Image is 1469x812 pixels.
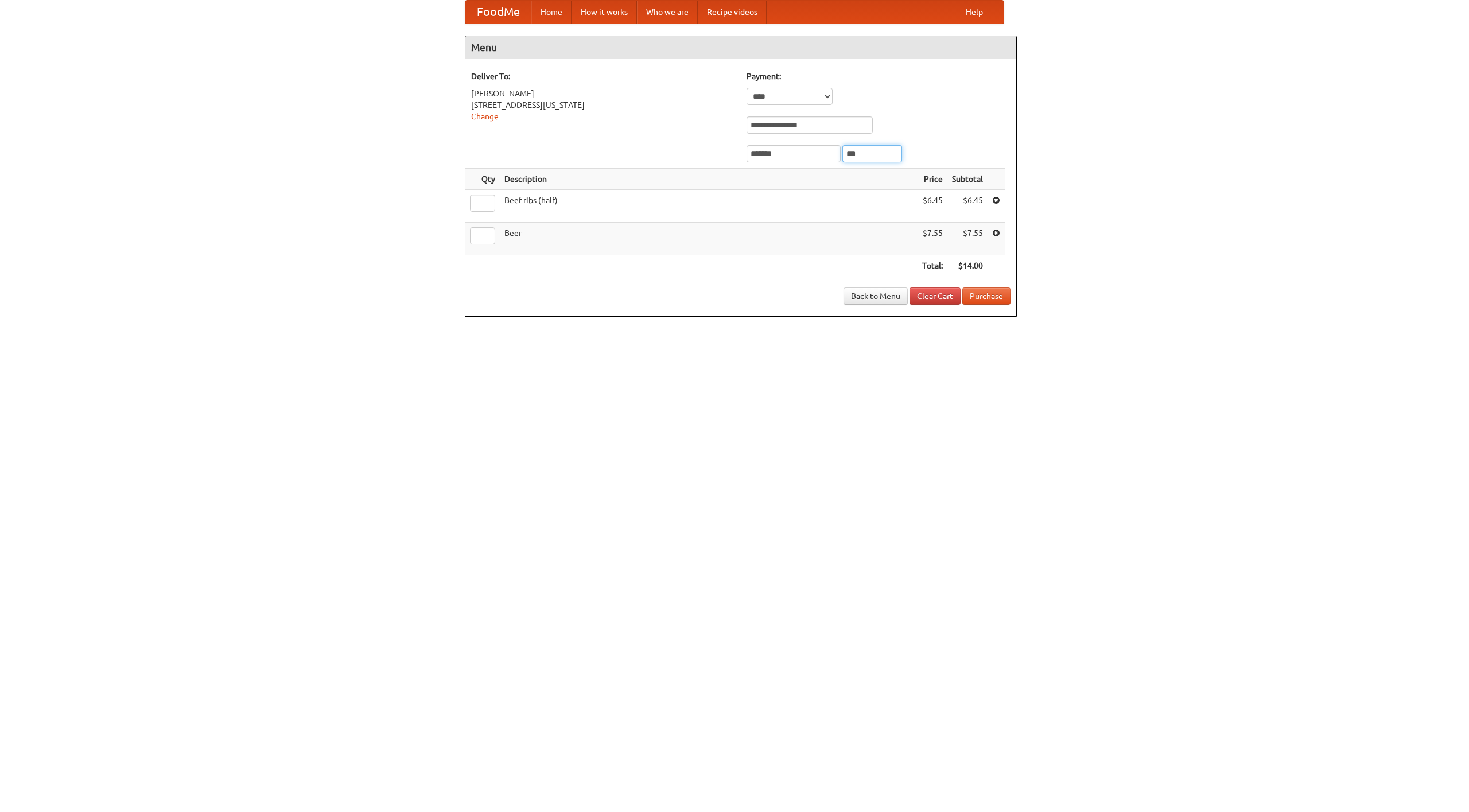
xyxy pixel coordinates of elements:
[918,255,947,277] th: Total:
[957,1,992,24] a: Help
[471,99,735,111] div: [STREET_ADDRESS][US_STATE]
[947,223,988,255] td: $7.55
[947,255,988,277] th: $14.00
[465,169,500,190] th: Qty
[947,190,988,223] td: $6.45
[572,1,637,24] a: How it works
[500,223,918,255] td: Beer
[500,190,918,223] td: Beef ribs (half)
[918,190,947,223] td: $6.45
[465,36,1016,59] h4: Menu
[637,1,698,24] a: Who we are
[947,169,988,190] th: Subtotal
[471,71,735,82] h5: Deliver To:
[910,287,961,305] a: Clear Cart
[471,112,499,121] a: Change
[918,223,947,255] td: $7.55
[962,287,1011,305] button: Purchase
[465,1,531,24] a: FoodMe
[698,1,767,24] a: Recipe videos
[531,1,572,24] a: Home
[471,88,735,99] div: [PERSON_NAME]
[500,169,918,190] th: Description
[918,169,947,190] th: Price
[747,71,1011,82] h5: Payment:
[844,287,908,305] a: Back to Menu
